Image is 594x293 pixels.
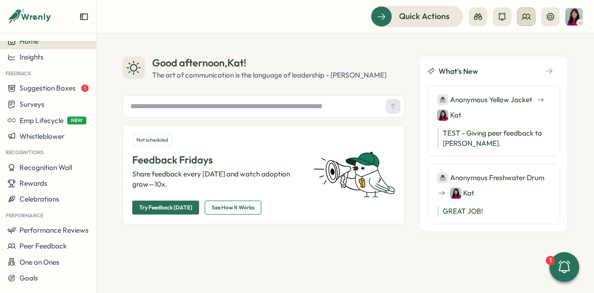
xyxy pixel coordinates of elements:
[81,85,89,92] span: 1
[437,110,448,121] img: Kat Haynes
[437,172,544,183] div: Anonymous Freshwater Drum
[67,117,86,124] span: NEW
[19,37,39,46] span: Home
[19,241,67,250] span: Peer Feedback
[152,56,387,70] div: Good afternoon , Kat !
[19,258,59,267] span: One on Ones
[132,153,302,167] p: Feedback Fridays
[371,6,463,26] button: Quick Actions
[437,94,532,105] div: Anonymous Yellow Jacket
[152,70,387,80] div: The art of communication is the language of leadership - [PERSON_NAME]
[19,52,44,61] span: Insights
[19,84,76,92] span: Suggestion Boxes
[205,201,261,215] button: See How It Works
[19,116,64,125] span: Emp Lifecycle
[139,201,192,214] span: Try Feedback [DATE]
[437,206,550,216] p: GREAT JOB!
[546,256,555,265] div: 1
[19,273,38,282] span: Goals
[549,252,579,282] button: 1
[212,201,254,214] span: See How It Works
[132,135,172,145] div: Not scheduled
[19,132,65,141] span: Whistleblower
[132,201,199,215] button: Try Feedback [DATE]
[399,10,450,22] span: Quick Actions
[19,100,45,109] span: Surveys
[19,195,59,203] span: Celebrations
[132,169,302,189] p: Share feedback every [DATE] and watch adoption grow—10x.
[450,188,461,199] img: Kat Haynes
[19,163,72,172] span: Recognition Wall
[437,128,550,149] p: TEST - Giving peer feedback to [PERSON_NAME].
[437,109,461,121] div: Kat
[19,179,47,188] span: Rewards
[565,8,583,26] img: Kat Haynes
[450,187,474,199] div: Kat
[439,65,478,77] span: What's New
[19,226,89,234] span: Performance Reviews
[79,12,89,21] button: Expand sidebar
